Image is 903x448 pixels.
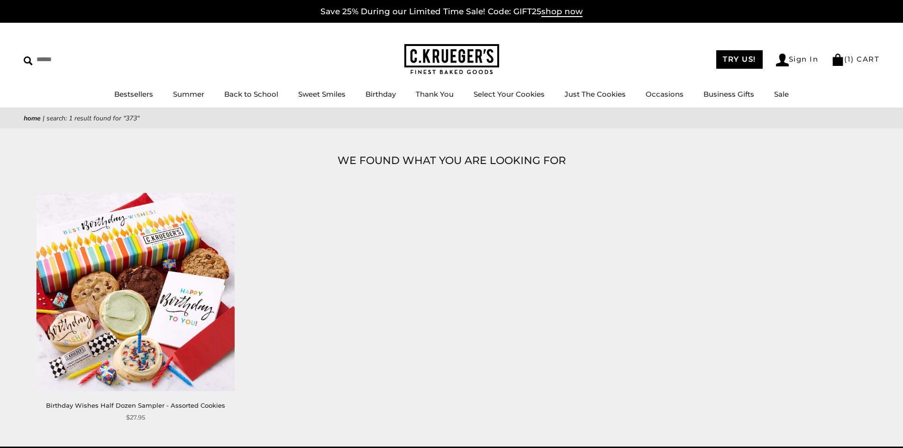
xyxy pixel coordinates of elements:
[24,52,137,67] input: Search
[43,114,45,123] span: |
[173,90,204,99] a: Summer
[320,7,583,17] a: Save 25% During our Limited Time Sale! Code: GIFT25shop now
[126,412,145,422] span: $27.95
[224,90,278,99] a: Back to School
[46,114,139,123] span: Search: 1 result found for "373"
[37,193,235,391] img: Birthday Wishes Half Dozen Sampler - Assorted Cookies
[831,55,879,64] a: (1) CART
[24,113,879,124] nav: breadcrumbs
[416,90,454,99] a: Thank You
[646,90,684,99] a: Occasions
[831,54,844,66] img: Bag
[24,114,41,123] a: Home
[774,90,789,99] a: Sale
[38,152,865,169] h1: WE FOUND WHAT YOU ARE LOOKING FOR
[703,90,754,99] a: Business Gifts
[298,90,346,99] a: Sweet Smiles
[114,90,153,99] a: Bestsellers
[565,90,626,99] a: Just The Cookies
[848,55,851,64] span: 1
[716,50,763,69] a: TRY US!
[474,90,545,99] a: Select Your Cookies
[404,44,499,75] img: C.KRUEGER'S
[24,56,33,65] img: Search
[776,54,819,66] a: Sign In
[365,90,396,99] a: Birthday
[46,402,225,409] a: Birthday Wishes Half Dozen Sampler - Assorted Cookies
[541,7,583,17] span: shop now
[776,54,789,66] img: Account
